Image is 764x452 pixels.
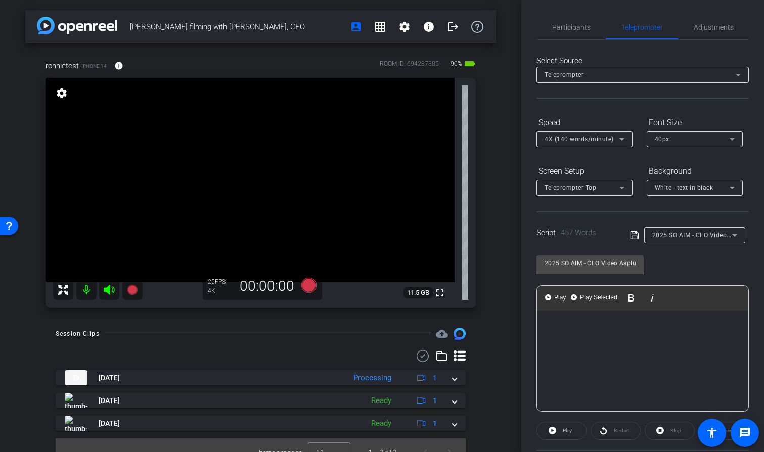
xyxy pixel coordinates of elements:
[545,294,551,300] img: teleprompter-play.svg
[348,372,396,384] div: Processing
[56,416,466,431] mat-expansion-panel-header: thumb-nail[DATE]Ready1
[433,418,437,429] span: 1
[350,21,362,33] mat-icon: account_box
[233,278,301,295] div: 00:00:00
[647,114,743,131] div: Font Size
[647,163,743,180] div: Background
[436,328,448,340] span: Destinations for your clips
[464,58,476,70] mat-icon: battery_std
[374,21,386,33] mat-icon: grid_on
[545,71,583,78] span: Teleprompter
[655,136,669,143] span: 40px
[56,329,100,339] div: Session Clips
[545,184,596,191] span: Teleprompter Top
[570,288,619,308] button: Play Selected
[433,395,437,406] span: 1
[46,60,79,71] span: ronnietest
[366,418,396,429] div: Ready
[436,328,448,340] mat-icon: cloud_upload
[544,288,568,308] button: Play
[208,287,233,295] div: 4K
[545,257,636,269] input: Title
[536,55,749,67] div: Select Source
[65,393,87,408] img: thumb-nail
[655,184,713,191] span: White - text in black
[536,114,633,131] div: Speed
[65,370,87,385] img: thumb-nail
[739,427,751,439] mat-icon: message
[56,370,466,385] mat-expansion-panel-header: thumb-nail[DATE]Processing1
[454,328,466,340] img: Session clips
[706,427,718,439] mat-icon: accessibility
[55,87,69,99] mat-icon: settings
[99,395,120,406] span: [DATE]
[536,227,616,239] div: Script
[552,293,568,302] span: Play
[621,288,641,308] button: Bold (⌘B)
[398,21,411,33] mat-icon: settings
[114,61,123,70] mat-icon: info
[571,294,577,300] img: teleprompter-play.svg
[536,163,633,180] div: Screen Setup
[130,17,344,37] span: [PERSON_NAME] filming with [PERSON_NAME], CEO
[403,287,433,299] span: 11.5 GB
[56,393,466,408] mat-expansion-panel-header: thumb-nail[DATE]Ready1
[99,373,120,383] span: [DATE]
[215,278,226,285] span: FPS
[545,136,614,143] span: 4X (140 words/minute)
[380,59,439,74] div: ROOM ID: 694287885
[434,287,446,299] mat-icon: fullscreen
[536,422,587,440] button: Play
[208,278,233,286] div: 25
[81,62,107,70] span: iPhone 14
[694,24,734,31] span: Adjustments
[578,293,619,302] span: Play Selected
[65,416,87,431] img: thumb-nail
[449,56,464,72] span: 90%
[433,373,437,383] span: 1
[99,418,120,429] span: [DATE]
[366,395,396,407] div: Ready
[621,24,663,31] span: Teleprompter
[447,21,459,33] mat-icon: logout
[561,228,596,237] span: 457 Words
[552,24,591,31] span: Participants
[563,428,572,433] span: Play
[423,21,435,33] mat-icon: info
[37,17,117,34] img: app-logo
